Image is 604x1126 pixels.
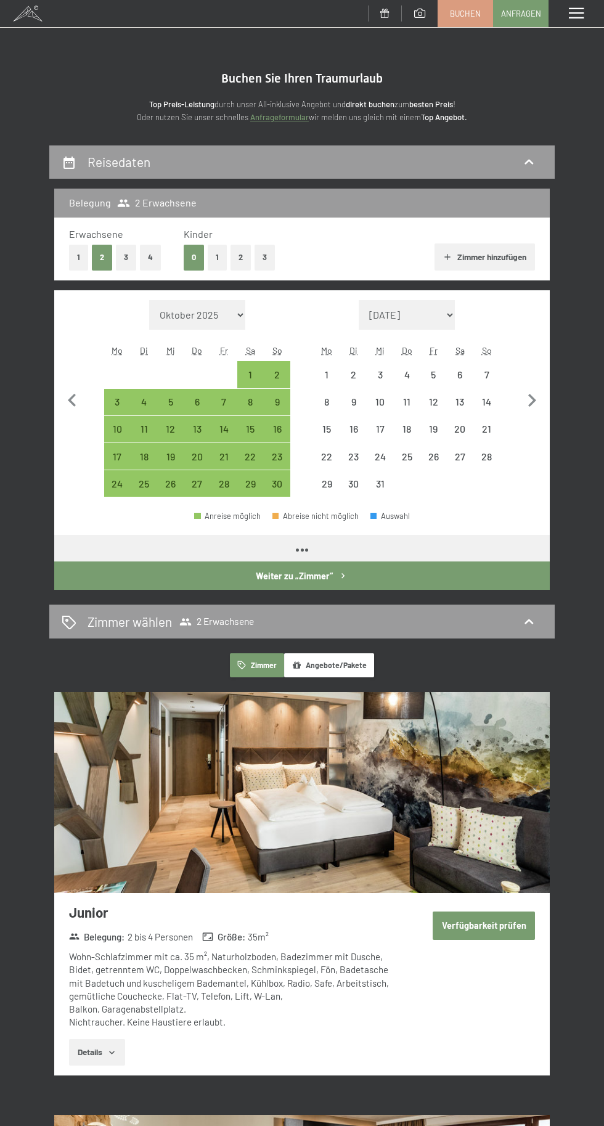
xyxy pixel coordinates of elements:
[104,389,131,415] div: Anreise möglich
[131,470,157,497] div: Tue Nov 25 2025
[184,228,213,240] span: Kinder
[131,416,157,443] div: Anreise möglich
[248,931,269,944] span: 35 m²
[69,196,111,210] h3: Belegung
[237,389,264,415] div: Anreise möglich
[340,443,367,470] div: Tue Dec 23 2025
[367,470,393,497] div: Anreise nicht möglich
[265,370,289,394] div: 2
[264,361,290,388] div: Anreise möglich
[314,361,340,388] div: Mon Dec 01 2025
[105,452,129,476] div: 17
[185,452,209,476] div: 20
[132,397,156,421] div: 4
[157,443,184,470] div: Anreise möglich
[211,416,237,443] div: Fri Nov 14 2025
[393,389,420,415] div: Thu Dec 11 2025
[349,345,357,356] abbr: Dienstag
[341,479,365,503] div: 30
[448,397,472,421] div: 13
[104,470,131,497] div: Mon Nov 24 2025
[250,112,309,122] a: Anfrageformular
[473,443,500,470] div: Anreise nicht möglich
[105,397,129,421] div: 3
[237,443,264,470] div: Anreise möglich
[394,452,418,476] div: 25
[239,370,263,394] div: 1
[473,416,500,443] div: Sun Dec 21 2025
[117,196,197,210] span: 2 Erwachsene
[473,361,500,388] div: Sun Dec 07 2025
[184,443,210,470] div: Thu Nov 20 2025
[448,452,472,476] div: 27
[104,416,131,443] div: Anreise möglich
[131,389,157,415] div: Tue Nov 04 2025
[519,300,545,498] button: Nächster Monat
[239,424,263,448] div: 15
[376,345,385,356] abbr: Mittwoch
[314,416,340,443] div: Anreise nicht möglich
[237,470,264,497] div: Anreise möglich
[212,452,236,476] div: 21
[157,416,184,443] div: Wed Nov 12 2025
[473,443,500,470] div: Sun Dec 28 2025
[264,416,290,443] div: Sun Nov 16 2025
[131,389,157,415] div: Anreise möglich
[420,416,447,443] div: Anreise nicht möglich
[447,416,473,443] div: Sat Dec 20 2025
[237,361,264,388] div: Anreise möglich
[368,452,392,476] div: 24
[221,71,383,86] span: Buchen Sie Ihren Traumurlaub
[157,389,184,415] div: Anreise möglich
[264,470,290,497] div: Anreise möglich
[157,416,184,443] div: Anreise möglich
[264,416,290,443] div: Anreise möglich
[473,389,500,415] div: Sun Dec 14 2025
[88,154,150,169] h2: Reisedaten
[314,389,340,415] div: Anreise nicht möglich
[184,245,204,270] button: 0
[340,416,367,443] div: Anreise nicht möglich
[128,931,193,944] span: 2 bis 4 Personen
[264,443,290,470] div: Sun Nov 23 2025
[157,470,184,497] div: Wed Nov 26 2025
[264,470,290,497] div: Sun Nov 30 2025
[140,345,148,356] abbr: Dienstag
[368,370,392,394] div: 3
[314,443,340,470] div: Mon Dec 22 2025
[420,416,447,443] div: Fri Dec 19 2025
[157,470,184,497] div: Anreise möglich
[104,443,131,470] div: Mon Nov 17 2025
[315,479,339,503] div: 29
[473,416,500,443] div: Anreise nicht möglich
[158,452,182,476] div: 19
[473,389,500,415] div: Anreise nicht möglich
[211,416,237,443] div: Anreise möglich
[185,479,209,503] div: 27
[211,389,237,415] div: Fri Nov 07 2025
[49,98,555,124] p: durch unser All-inklusive Angebot und zum ! Oder nutzen Sie unser schnelles wir melden uns gleich...
[393,443,420,470] div: Thu Dec 25 2025
[422,370,446,394] div: 5
[212,424,236,448] div: 14
[239,452,263,476] div: 22
[211,389,237,415] div: Anreise möglich
[368,424,392,448] div: 17
[184,389,210,415] div: Anreise möglich
[246,345,255,356] abbr: Samstag
[192,345,202,356] abbr: Donnerstag
[157,389,184,415] div: Wed Nov 05 2025
[314,443,340,470] div: Anreise nicht möglich
[321,345,332,356] abbr: Montag
[501,8,541,19] span: Anfragen
[340,443,367,470] div: Anreise nicht möglich
[272,512,359,520] div: Abreise nicht möglich
[420,361,447,388] div: Anreise nicht möglich
[447,389,473,415] div: Sat Dec 13 2025
[420,443,447,470] div: Fri Dec 26 2025
[341,370,365,394] div: 2
[105,424,129,448] div: 10
[212,479,236,503] div: 28
[265,397,289,421] div: 9
[393,389,420,415] div: Anreise nicht möglich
